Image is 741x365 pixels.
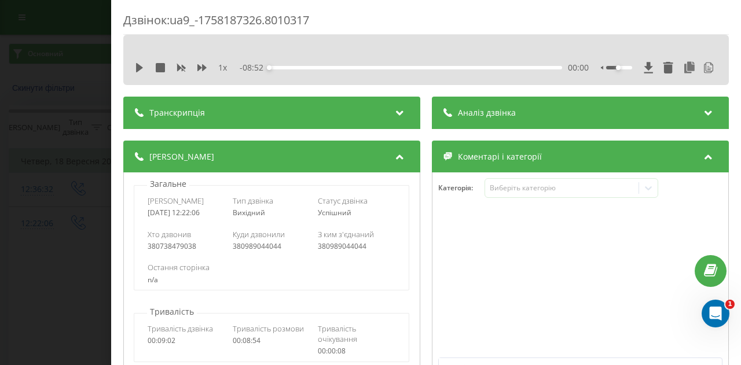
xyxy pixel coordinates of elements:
div: Accessibility label [616,65,621,70]
span: Статус дзвінка [318,196,368,206]
iframe: Intercom live chat [702,300,729,327]
span: Остання сторінка [148,262,210,272]
span: - 08:52 [240,62,269,73]
div: [DATE] 12:22:06 [148,209,225,217]
div: 00:09:02 [148,337,225,345]
span: Куди дзвонили [233,229,285,239]
span: Тривалість розмови [233,323,304,334]
div: 00:00:08 [318,347,395,355]
span: Тривалість дзвінка [148,323,213,334]
div: Дзвінок : ua9_-1758187326.8010317 [123,12,729,35]
span: Хто дзвонив [148,229,191,239]
div: n/a [148,276,395,284]
span: [PERSON_NAME] [148,196,204,206]
div: Виберіть категорію [490,183,634,193]
div: 00:08:54 [233,337,310,345]
span: 00:00 [568,62,589,73]
span: Тип дзвінка [233,196,273,206]
p: Тривалість [147,306,197,318]
div: 380989044044 [318,242,395,250]
span: 1 x [218,62,227,73]
span: Коментарі і категорії [458,151,542,163]
span: Транскрипція [149,107,205,119]
p: Загальне [147,178,189,190]
div: 380738479038 [148,242,225,250]
span: Тривалість очікування [318,323,395,344]
span: Успішний [318,208,351,217]
span: [PERSON_NAME] [149,151,214,163]
div: Accessibility label [267,65,272,70]
span: 1 [725,300,735,309]
span: З ким з'єднаний [318,229,374,239]
span: Вихідний [233,208,265,217]
div: 380989044044 [233,242,310,250]
h4: Категорія : [438,184,485,192]
span: Аналіз дзвінка [458,107,516,119]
